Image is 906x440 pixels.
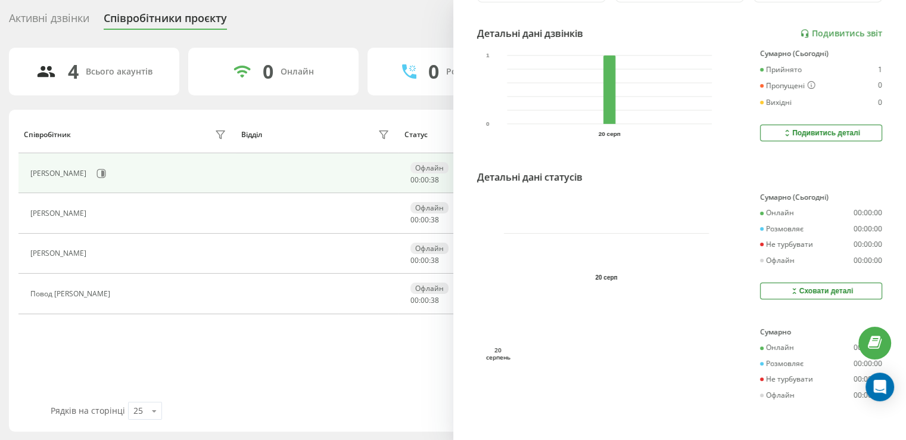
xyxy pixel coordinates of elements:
[486,346,510,354] div: 20
[428,60,439,83] div: 0
[854,343,882,352] div: 00:00:00
[760,328,882,336] div: Сумарно
[599,131,621,137] text: 20 серп
[760,49,882,58] div: Сумарно (Сьогодні)
[760,360,804,368] div: Розмовляє
[421,175,429,185] span: 00
[263,60,273,83] div: 0
[410,296,439,305] div: : :
[446,67,504,77] div: Розмовляють
[486,52,490,59] text: 1
[760,125,882,141] button: Подивитись деталі
[421,255,429,265] span: 00
[760,391,795,399] div: Офлайн
[760,375,813,383] div: Не турбувати
[854,209,882,217] div: 00:00:00
[854,256,882,265] div: 00:00:00
[421,295,429,305] span: 00
[9,12,89,30] div: Активні дзвінки
[878,66,882,74] div: 1
[281,67,314,77] div: Онлайн
[410,243,449,254] div: Офлайн
[477,26,583,41] div: Детальні дані дзвінків
[431,175,439,185] span: 38
[760,240,813,249] div: Не турбувати
[595,274,617,281] text: 20 серп
[431,255,439,265] span: 38
[760,343,794,352] div: Онлайн
[410,283,449,294] div: Офлайн
[760,66,802,74] div: Прийнято
[410,255,419,265] span: 00
[410,202,449,213] div: Офлайн
[30,290,113,298] div: Повод [PERSON_NAME]
[760,81,815,91] div: Пропущені
[410,176,439,184] div: : :
[486,121,490,128] text: 0
[760,225,804,233] div: Розмовляє
[760,98,792,107] div: Вихідні
[410,216,439,224] div: : :
[782,128,860,138] div: Подивитись деталі
[86,67,152,77] div: Всього акаунтів
[854,360,882,368] div: 00:00:00
[410,175,419,185] span: 00
[431,215,439,225] span: 38
[854,391,882,399] div: 00:00:00
[854,225,882,233] div: 00:00:00
[854,375,882,383] div: 00:00:00
[789,286,854,296] div: Сховати деталі
[800,29,882,39] a: Подивитись звіт
[486,354,510,361] div: серпень
[760,256,795,265] div: Офлайн
[760,193,882,202] div: Сумарно (Сьогодні)
[760,283,882,299] button: Сховати деталі
[104,12,227,30] div: Співробітники проєкту
[854,240,882,249] div: 00:00:00
[30,249,89,258] div: [PERSON_NAME]
[51,405,125,416] span: Рядків на сторінці
[431,295,439,305] span: 38
[477,170,583,184] div: Детальні дані статусів
[760,209,794,217] div: Онлайн
[68,60,79,83] div: 4
[421,215,429,225] span: 00
[241,131,262,139] div: Відділ
[410,162,449,173] div: Офлайн
[30,209,89,218] div: [PERSON_NAME]
[410,256,439,265] div: : :
[30,169,89,178] div: [PERSON_NAME]
[865,373,894,401] div: Open Intercom Messenger
[878,98,882,107] div: 0
[410,295,419,305] span: 00
[133,405,143,417] div: 25
[410,215,419,225] span: 00
[24,131,71,139] div: Співробітник
[404,131,428,139] div: Статус
[878,81,882,91] div: 0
